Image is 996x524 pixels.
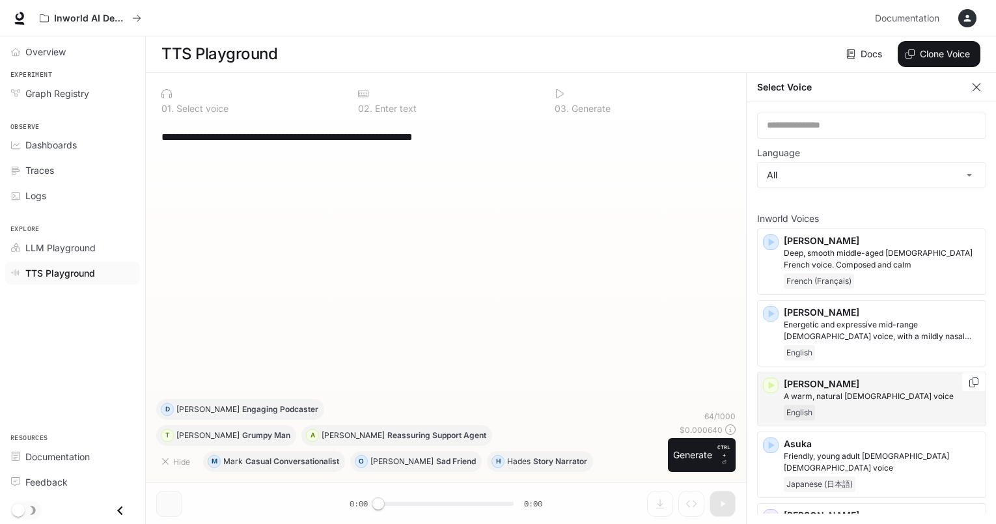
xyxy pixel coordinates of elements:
[668,438,736,472] button: GenerateCTRL +⏎
[784,509,980,522] p: [PERSON_NAME]
[370,458,434,465] p: [PERSON_NAME]
[5,236,140,259] a: LLM Playground
[12,503,25,517] span: Dark mode toggle
[176,432,240,439] p: [PERSON_NAME]
[25,45,66,59] span: Overview
[5,262,140,284] a: TTS Playground
[25,138,77,152] span: Dashboards
[161,399,173,420] div: D
[25,450,90,463] span: Documentation
[784,450,980,474] p: Friendly, young adult Japanese female voice
[569,104,611,113] p: Generate
[5,159,140,182] a: Traces
[223,458,243,465] p: Mark
[784,378,980,391] p: [PERSON_NAME]
[784,306,980,319] p: [PERSON_NAME]
[784,273,854,289] span: French (Français)
[105,497,135,524] button: Close drawer
[875,10,939,27] span: Documentation
[717,443,730,459] p: CTRL +
[533,458,587,465] p: Story Narrator
[301,425,492,446] button: A[PERSON_NAME]Reassuring Support Agent
[784,405,815,421] span: English
[203,451,345,472] button: MMarkCasual Conversationalist
[54,13,127,24] p: Inworld AI Demos
[758,163,986,187] div: All
[757,214,986,223] p: Inworld Voices
[350,451,482,472] button: O[PERSON_NAME]Sad Friend
[25,475,68,489] span: Feedback
[784,391,980,402] p: A warm, natural female voice
[161,41,277,67] h1: TTS Playground
[307,425,318,446] div: A
[242,406,318,413] p: Engaging Podcaster
[704,411,736,422] p: 64 / 1000
[5,82,140,105] a: Graph Registry
[25,87,89,100] span: Graph Registry
[507,458,531,465] p: Hades
[757,148,800,158] p: Language
[156,399,324,420] button: D[PERSON_NAME]Engaging Podcaster
[784,476,855,492] span: Japanese (日本語)
[844,41,887,67] a: Docs
[555,104,569,113] p: 0 3 .
[967,377,980,387] button: Copy Voice ID
[25,266,95,280] span: TTS Playground
[174,104,228,113] p: Select voice
[355,451,367,472] div: O
[34,5,147,31] button: All workspaces
[680,424,723,435] p: $ 0.000640
[156,451,198,472] button: Hide
[5,445,140,468] a: Documentation
[487,451,593,472] button: HHadesStory Narrator
[387,432,486,439] p: Reassuring Support Agent
[208,451,220,472] div: M
[161,425,173,446] div: T
[5,184,140,207] a: Logs
[25,241,96,255] span: LLM Playground
[5,471,140,493] a: Feedback
[784,247,980,271] p: Deep, smooth middle-aged male French voice. Composed and calm
[176,406,240,413] p: [PERSON_NAME]
[784,437,980,450] p: Asuka
[784,319,980,342] p: Energetic and expressive mid-range male voice, with a mildly nasal quality
[322,432,385,439] p: [PERSON_NAME]
[5,40,140,63] a: Overview
[25,163,54,177] span: Traces
[870,5,949,31] a: Documentation
[161,104,174,113] p: 0 1 .
[242,432,290,439] p: Grumpy Man
[784,234,980,247] p: [PERSON_NAME]
[717,443,730,467] p: ⏎
[156,425,296,446] button: T[PERSON_NAME]Grumpy Man
[245,458,339,465] p: Casual Conversationalist
[372,104,417,113] p: Enter text
[784,345,815,361] span: English
[492,451,504,472] div: H
[5,133,140,156] a: Dashboards
[25,189,46,202] span: Logs
[898,41,980,67] button: Clone Voice
[436,458,476,465] p: Sad Friend
[358,104,372,113] p: 0 2 .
